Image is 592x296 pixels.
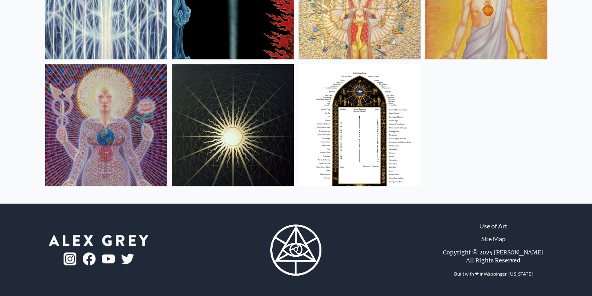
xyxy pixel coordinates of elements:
img: twitter-logo.png [121,254,134,264]
img: Sacred Mirrors Frame [299,64,421,186]
div: Copyright © 2025 [PERSON_NAME] [443,248,544,256]
img: fb-logo.png [83,252,96,265]
img: ig-logo.png [64,252,76,265]
a: Wappinger, [US_STATE] [484,271,533,277]
a: Use of Art [479,221,507,231]
a: Site Map [481,234,506,244]
img: youtube-logo.png [102,254,115,264]
div: Built with ❤ in [451,268,536,280]
div: All Rights Reserved [466,256,520,264]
